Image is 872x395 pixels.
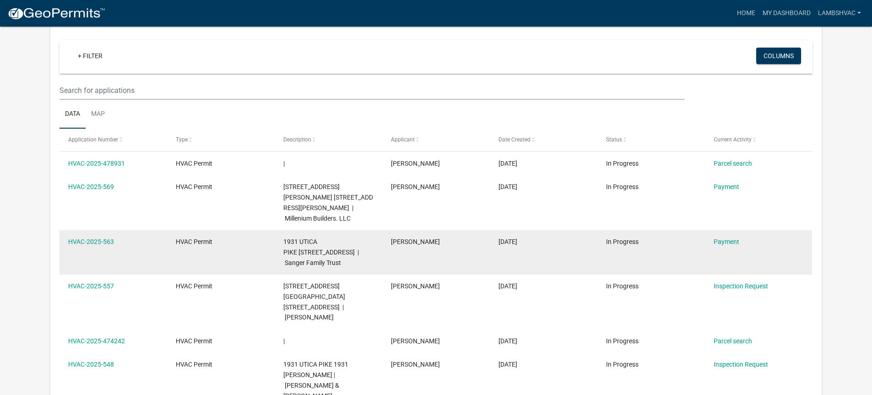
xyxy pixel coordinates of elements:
span: | [283,337,285,345]
a: HVAC-2025-563 [68,238,114,245]
a: Data [60,100,86,129]
span: Sara Lamb [391,337,440,345]
span: Sara Lamb [391,183,440,190]
span: | [283,160,285,167]
span: Sara Lamb [391,238,440,245]
span: Sara Lamb [391,282,440,290]
datatable-header-cell: Date Created [490,129,597,151]
span: Date Created [498,136,531,143]
a: Home [733,5,759,22]
span: 1931 UTICA PIKE 1931 Utica Pike | Sanger Family Trust [283,238,359,266]
button: Columns [756,48,801,64]
span: 09/15/2025 [498,160,517,167]
span: 515 NINTH STREET EAST 515 E 9th Street | Hickerson Charles J Jr [283,282,345,321]
a: + Filter [70,48,110,64]
a: HVAC-2025-474242 [68,337,125,345]
datatable-header-cell: Current Activity [704,129,812,151]
span: HVAC Permit [176,238,212,245]
span: HVAC Permit [176,361,212,368]
span: In Progress [606,337,639,345]
span: HVAC Permit [176,160,212,167]
a: HVAC-2025-548 [68,361,114,368]
span: HVAC Permit [176,282,212,290]
a: Inspection Request [714,282,768,290]
span: 09/03/2025 [498,361,517,368]
datatable-header-cell: Status [597,129,704,151]
span: In Progress [606,361,639,368]
datatable-header-cell: Application Number [60,129,167,151]
datatable-header-cell: Applicant [382,129,490,151]
datatable-header-cell: Type [167,129,275,151]
span: 09/11/2025 [498,238,517,245]
a: Inspection Request [714,361,768,368]
span: 09/09/2025 [498,282,517,290]
span: Sara Lamb [391,361,440,368]
a: HVAC-2025-478931 [68,160,125,167]
span: HVAC Permit [176,183,212,190]
a: HVAC-2025-569 [68,183,114,190]
span: Description [283,136,311,143]
a: My Dashboard [759,5,814,22]
span: Current Activity [714,136,752,143]
span: 09/15/2025 [498,183,517,190]
a: HVAC-2025-557 [68,282,114,290]
span: Type [176,136,188,143]
span: Sara Lamb [391,160,440,167]
span: Status [606,136,622,143]
span: In Progress [606,160,639,167]
span: In Progress [606,183,639,190]
input: Search for applications [60,81,684,100]
span: Applicant [391,136,415,143]
span: In Progress [606,282,639,290]
span: Application Number [68,136,118,143]
a: Payment [714,183,739,190]
span: 227 HOPKINS LANE 227 Hopkins Lane | Millenium Builders. LLC [283,183,373,222]
span: 09/05/2025 [498,337,517,345]
span: HVAC Permit [176,337,212,345]
span: In Progress [606,238,639,245]
a: Map [86,100,110,129]
a: Parcel search [714,160,752,167]
a: Parcel search [714,337,752,345]
a: Lambshvac [814,5,865,22]
a: Payment [714,238,739,245]
datatable-header-cell: Description [275,129,382,151]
